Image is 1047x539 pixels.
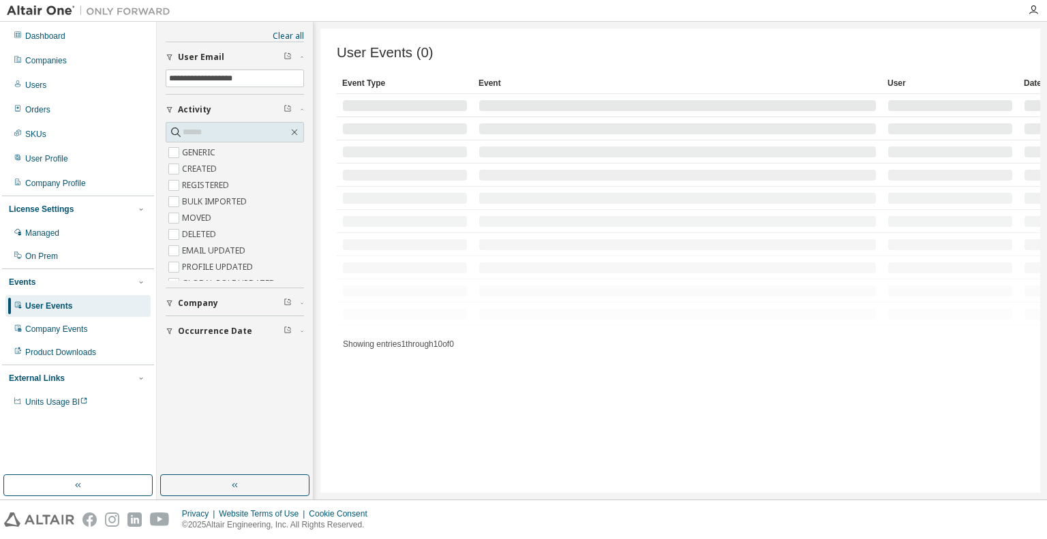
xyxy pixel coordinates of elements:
[178,326,252,337] span: Occurrence Date
[182,275,278,292] label: GLOBAL ROLE UPDATED
[166,95,304,125] button: Activity
[166,42,304,72] button: User Email
[284,298,292,309] span: Clear filter
[25,347,96,358] div: Product Downloads
[178,298,218,309] span: Company
[25,251,58,262] div: On Prem
[105,512,119,527] img: instagram.svg
[182,194,249,210] label: BULK IMPORTED
[337,45,434,61] span: User Events (0)
[9,204,74,215] div: License Settings
[342,72,468,94] div: Event Type
[887,72,1013,94] div: User
[182,210,214,226] label: MOVED
[9,277,35,288] div: Events
[284,104,292,115] span: Clear filter
[25,31,65,42] div: Dashboard
[309,508,375,519] div: Cookie Consent
[479,72,877,94] div: Event
[182,508,219,519] div: Privacy
[182,177,232,194] label: REGISTERED
[9,373,65,384] div: External Links
[25,324,87,335] div: Company Events
[25,228,59,238] div: Managed
[25,153,68,164] div: User Profile
[182,243,248,259] label: EMAIL UPDATED
[25,80,46,91] div: Users
[25,178,86,189] div: Company Profile
[150,512,170,527] img: youtube.svg
[25,301,72,311] div: User Events
[284,52,292,63] span: Clear filter
[182,144,218,161] label: GENERIC
[25,129,46,140] div: SKUs
[178,52,224,63] span: User Email
[166,31,304,42] a: Clear all
[182,519,376,531] p: © 2025 Altair Engineering, Inc. All Rights Reserved.
[343,339,454,349] span: Showing entries 1 through 10 of 0
[127,512,142,527] img: linkedin.svg
[178,104,211,115] span: Activity
[82,512,97,527] img: facebook.svg
[25,104,50,115] div: Orders
[166,316,304,346] button: Occurrence Date
[4,512,74,527] img: altair_logo.svg
[182,226,219,243] label: DELETED
[219,508,309,519] div: Website Terms of Use
[25,397,88,407] span: Units Usage BI
[284,326,292,337] span: Clear filter
[7,4,177,18] img: Altair One
[25,55,67,66] div: Companies
[166,288,304,318] button: Company
[182,259,256,275] label: PROFILE UPDATED
[182,161,219,177] label: CREATED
